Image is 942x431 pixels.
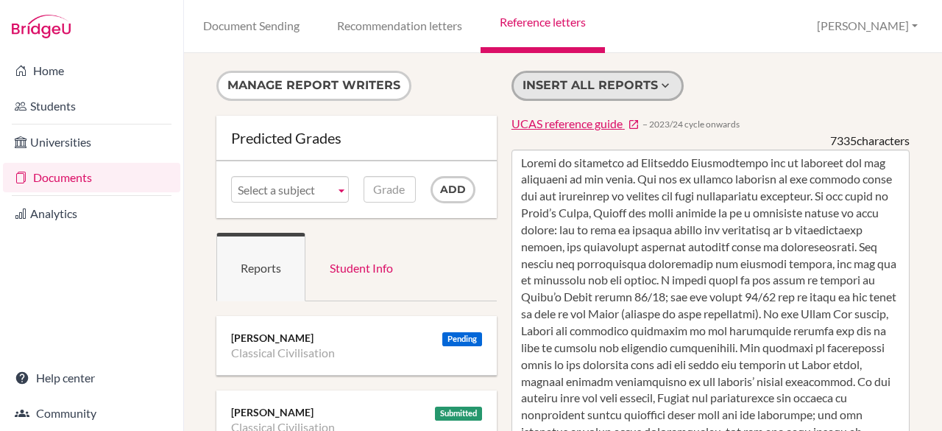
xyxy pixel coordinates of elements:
[642,118,740,130] span: − 2023/24 cycle onwards
[3,56,180,85] a: Home
[231,331,482,346] div: [PERSON_NAME]
[12,15,71,38] img: Bridge-U
[830,133,910,150] div: characters
[830,133,857,147] span: 7335
[231,405,482,420] div: [PERSON_NAME]
[511,116,623,130] span: UCAS reference guide
[511,116,640,133] a: UCAS reference guide
[442,332,482,346] div: Pending
[364,176,415,203] input: Grade
[435,407,482,421] div: Submitted
[3,363,180,393] a: Help center
[810,13,924,40] button: [PERSON_NAME]
[216,233,305,301] a: Reports
[231,346,335,360] li: Classical Civilisation
[3,399,180,428] a: Community
[431,176,475,203] input: Add
[3,91,180,121] a: Students
[511,71,684,101] button: Insert all reports
[3,163,180,192] a: Documents
[238,177,329,203] span: Select a subject
[231,130,482,145] div: Predicted Grades
[216,71,411,101] button: Manage report writers
[305,233,417,301] a: Student Info
[3,127,180,157] a: Universities
[3,199,180,228] a: Analytics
